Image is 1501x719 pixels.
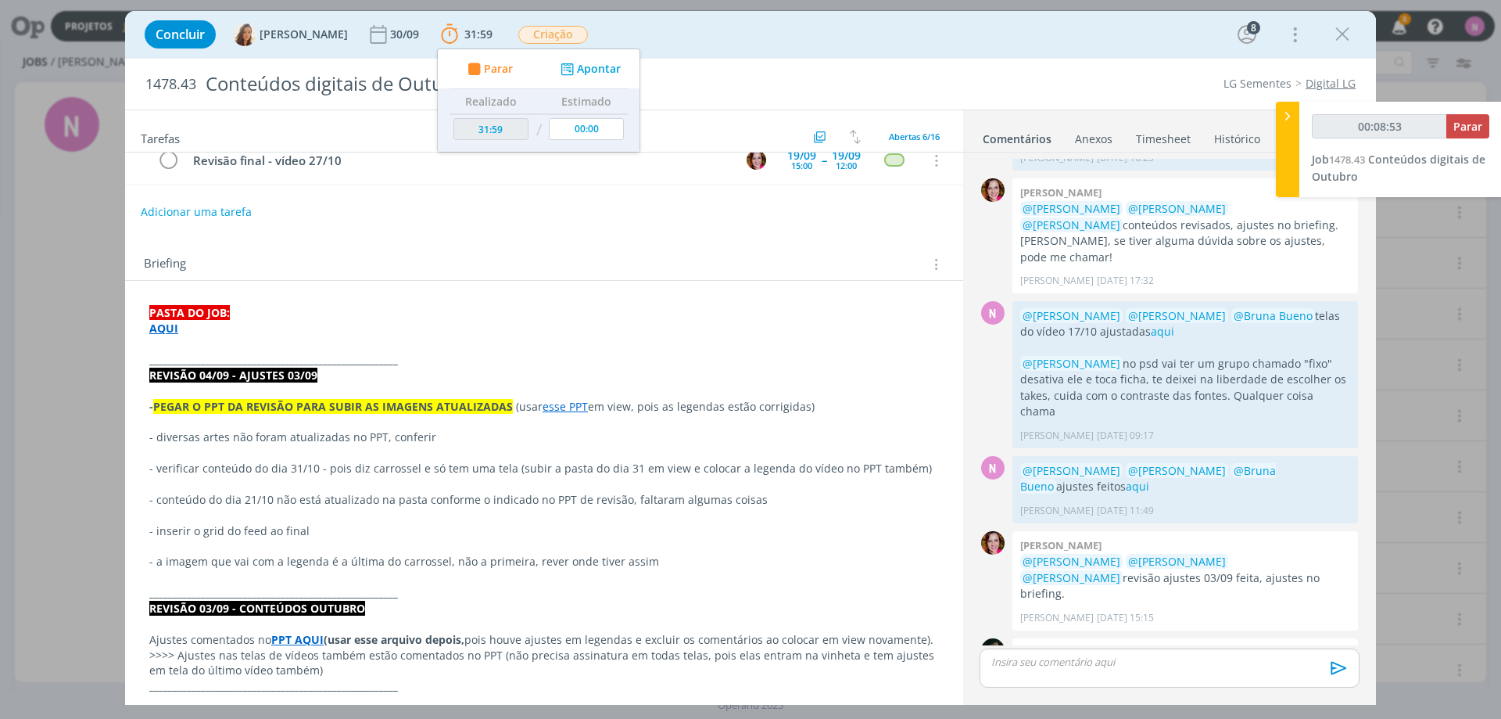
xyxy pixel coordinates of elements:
span: 31:59 [464,27,493,41]
p: [PERSON_NAME] [1020,504,1094,518]
img: arrow-down-up.svg [850,130,861,144]
div: 15:00 [791,161,812,170]
strong: _____________________________________________________ [149,352,398,367]
div: 8 [1247,21,1260,34]
b: [PERSON_NAME] [1020,538,1102,552]
strong: REVISÃO 04/09 - AJUSTES 03/09 [149,368,317,383]
p: - a imagem que vai com a legenda é a última do carrossel, não a primeira, rever onde tiver assim [149,554,939,570]
img: K [981,638,1005,662]
strong: - [149,399,153,414]
span: @[PERSON_NAME] [1023,217,1120,232]
div: 19/09 [787,150,816,161]
span: [DATE] 17:32 [1097,274,1154,288]
button: Criação [518,25,589,45]
span: [DATE] 15:15 [1097,611,1154,625]
p: telas do vídeo 17/10 ajustadas [1020,308,1350,340]
img: V [233,23,256,46]
span: [PERSON_NAME] [260,29,348,40]
p: conteúdos revisados, ajustes no briefing. [PERSON_NAME], se tiver alguma dúvida sobre os ajustes,... [1020,201,1350,265]
a: LG Sementes [1223,76,1291,91]
td: / [532,114,546,146]
div: 19/09 [832,150,861,161]
span: @[PERSON_NAME] [1023,463,1120,478]
a: esse PPT [543,399,588,414]
div: Revisão final - vídeo 27/10 [186,151,732,171]
span: Criação [518,26,588,44]
div: Anexos [1075,131,1112,147]
p: ajustes feitos [1020,463,1350,495]
p: (usar em view, pois as legendas estão corrigidas) [149,399,939,415]
span: @[PERSON_NAME] [1023,201,1120,216]
a: Job1478.43Conteúdos digitais de Outubro [1312,152,1485,184]
div: 12:00 [836,161,857,170]
span: @[PERSON_NAME] [1128,201,1226,216]
p: - inserir o grid do feed ao final [149,523,939,539]
span: 1478.43 [145,76,196,93]
strong: (usar esse arquivo depois, [324,632,464,647]
span: @Bruna Bueno [1234,308,1313,323]
button: 31:59 [437,22,496,47]
div: 30/09 [390,29,422,40]
p: [PERSON_NAME] [1020,429,1094,443]
p: - verificar conteúdo do dia 31/10 - pois diz carrossel e só tem uma tela (subir a pasta do dia 31... [149,461,939,476]
p: Ajustes comentados no pois houve ajustes em legendas e excluir os comentários ao colocar em view ... [149,632,939,648]
p: [PERSON_NAME] [1020,611,1094,625]
span: Abertas 6/16 [889,131,940,142]
p: [PERSON_NAME] [1020,274,1094,288]
strong: _____________________________________________________ [149,678,398,693]
strong: REVISÃO 03/09 - CONTEÚDOS OUTUBRO [149,601,365,616]
span: @[PERSON_NAME] [1023,570,1120,585]
a: Digital LG [1306,76,1356,91]
th: Estimado [545,89,628,114]
button: Parar [1446,114,1489,138]
div: dialog [125,11,1376,705]
span: Tarefas [141,128,180,146]
p: - diversas artes não foram atualizadas no PPT, conferir [149,430,939,445]
strong: PASTA DO JOB: [149,305,230,320]
img: B [981,178,1005,202]
button: B [744,149,768,172]
a: Comentários [982,124,1052,147]
strong: PEGAR O PPT DA REVISÃO PARA SUBIR AS IMAGENS ATUALIZADAS [153,399,513,414]
a: AQUI [149,321,178,336]
span: @[PERSON_NAME] [1023,356,1120,371]
span: @[PERSON_NAME] [1128,463,1226,478]
button: Parar [463,61,513,77]
p: no psd vai ter um grupo chamado "fixo" desativa ele e toca ficha, te deixei na liberdade de escol... [1020,356,1350,420]
a: Histórico [1213,124,1261,147]
span: Concluir [156,28,205,41]
span: @[PERSON_NAME] [1023,308,1120,323]
th: Realizado [450,89,532,114]
span: 1478.43 [1329,153,1365,167]
span: @Bruna Bueno [1020,463,1276,494]
span: [DATE] 11:49 [1097,504,1154,518]
span: -- [822,155,826,166]
span: @[PERSON_NAME] [1023,554,1120,569]
button: Apontar [557,61,622,77]
img: B [747,150,766,170]
span: Parar [484,63,513,74]
ul: 31:59 [437,49,640,153]
p: >>>> Ajustes nas telas de vídeos também estão comentados no PPT (não precisa assinatura em todas ... [149,648,939,679]
a: PPT AQUI [271,632,324,647]
b: [PERSON_NAME] [1020,185,1102,200]
span: Briefing [144,254,186,275]
span: Conteúdos digitais de Outubro [1312,152,1485,184]
button: V[PERSON_NAME] [233,23,348,46]
a: aqui [1151,324,1174,339]
span: @[PERSON_NAME] [1128,308,1226,323]
a: Timesheet [1135,124,1191,147]
button: Adicionar uma tarefa [140,198,253,226]
img: B [981,531,1005,555]
span: Parar [1453,119,1482,134]
div: N [981,301,1005,325]
span: [DATE] 09:17 [1097,429,1154,443]
button: Concluir [145,20,216,49]
strong: _____________________________________________________ [149,585,398,600]
p: revisão ajustes 03/09 feita, ajustes no briefing. [1020,554,1350,602]
span: @[PERSON_NAME] [1128,554,1226,569]
p: - conteúdo do dia 21/10 não está atualizado na pasta conforme o indicado no PPT de revisão, falta... [149,492,939,508]
a: aqui [1126,479,1149,494]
